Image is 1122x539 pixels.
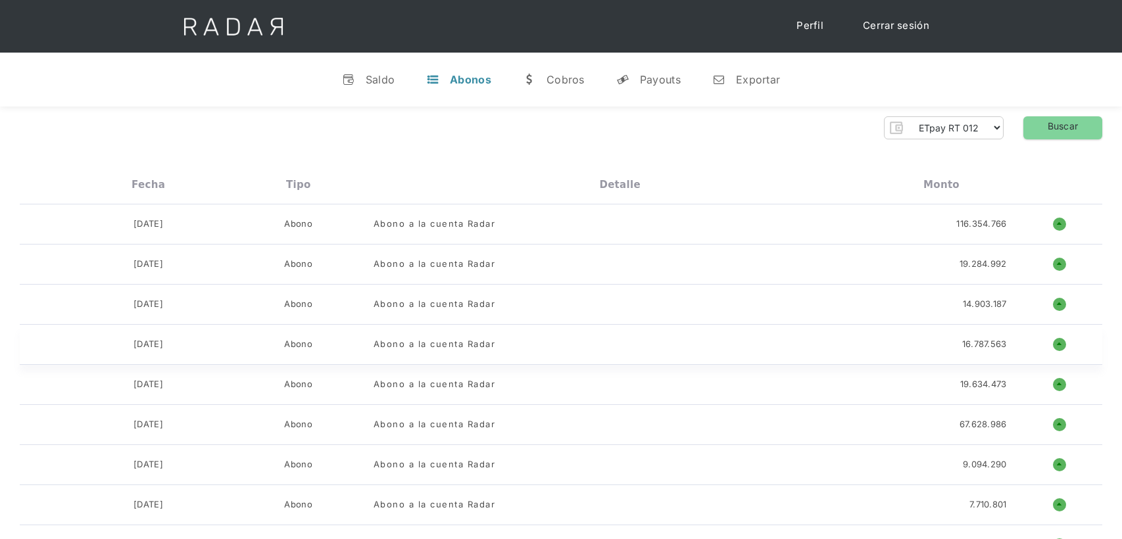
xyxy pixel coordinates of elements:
[374,418,496,431] div: Abono a la cuenta Radar
[969,498,1007,511] div: 7.710.801
[712,73,725,86] div: n
[850,13,942,39] a: Cerrar sesión
[134,298,163,311] div: [DATE]
[547,73,585,86] div: Cobros
[923,179,960,191] div: Monto
[374,218,496,231] div: Abono a la cuenta Radar
[134,378,163,391] div: [DATE]
[1053,338,1066,351] h1: o
[960,258,1007,271] div: 19.284.992
[1023,116,1102,139] a: Buscar
[1053,298,1066,311] h1: o
[134,258,163,271] div: [DATE]
[783,13,837,39] a: Perfil
[1053,258,1066,271] h1: o
[284,338,312,351] div: Abono
[963,458,1007,471] div: 9.094.290
[1053,378,1066,391] h1: o
[956,218,1006,231] div: 116.354.766
[374,258,496,271] div: Abono a la cuenta Radar
[450,73,491,86] div: Abonos
[284,258,312,271] div: Abono
[342,73,355,86] div: v
[374,338,496,351] div: Abono a la cuenta Radar
[640,73,681,86] div: Payouts
[374,378,496,391] div: Abono a la cuenta Radar
[884,116,1004,139] form: Form
[616,73,629,86] div: y
[134,338,163,351] div: [DATE]
[374,498,496,511] div: Abono a la cuenta Radar
[599,179,640,191] div: Detalle
[963,298,1007,311] div: 14.903.187
[1053,418,1066,431] h1: o
[134,418,163,431] div: [DATE]
[1053,218,1066,231] h1: o
[1053,498,1066,511] h1: o
[523,73,536,86] div: w
[426,73,439,86] div: t
[134,458,163,471] div: [DATE]
[284,298,312,311] div: Abono
[284,498,312,511] div: Abono
[366,73,395,86] div: Saldo
[284,458,312,471] div: Abono
[284,378,312,391] div: Abono
[284,218,312,231] div: Abono
[134,218,163,231] div: [DATE]
[1053,458,1066,471] h1: o
[736,73,780,86] div: Exportar
[960,418,1007,431] div: 67.628.986
[960,378,1007,391] div: 19.634.473
[374,458,496,471] div: Abono a la cuenta Radar
[134,498,163,511] div: [DATE]
[962,338,1007,351] div: 16.787.563
[132,179,165,191] div: Fecha
[286,179,311,191] div: Tipo
[374,298,496,311] div: Abono a la cuenta Radar
[284,418,312,431] div: Abono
